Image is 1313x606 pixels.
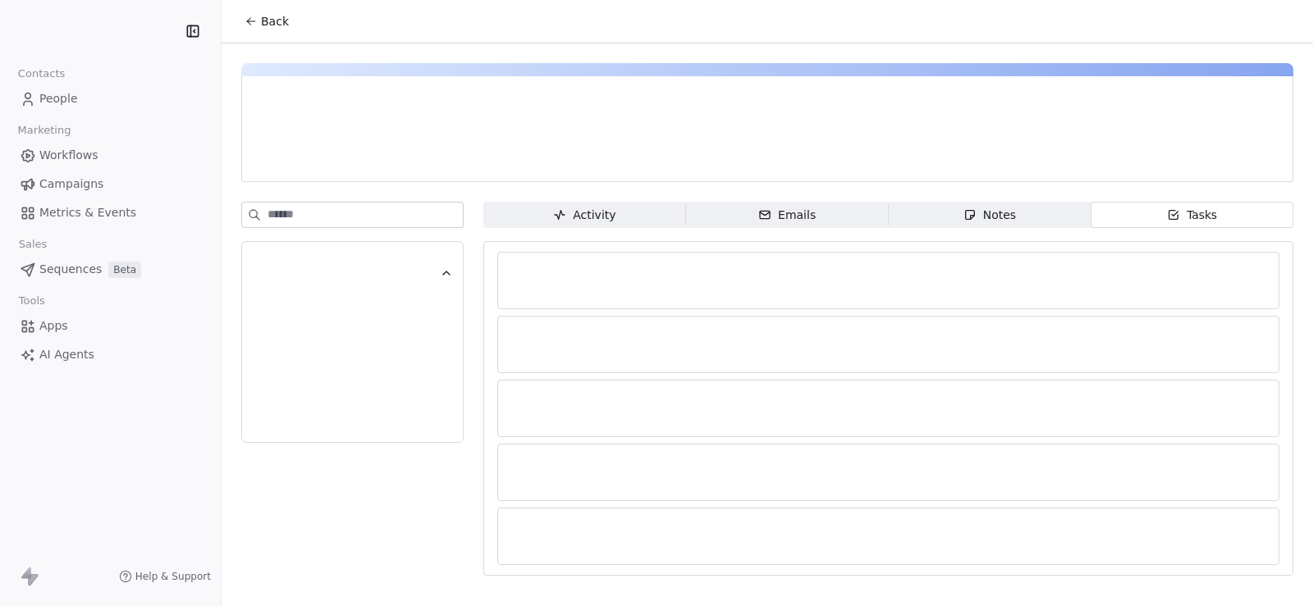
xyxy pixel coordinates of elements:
[39,147,98,164] span: Workflows
[13,85,208,112] a: People
[11,289,52,313] span: Tools
[553,207,615,224] div: Activity
[39,204,136,221] span: Metrics & Events
[11,232,54,257] span: Sales
[39,261,102,278] span: Sequences
[758,207,816,224] div: Emails
[13,199,208,226] a: Metrics & Events
[13,142,208,169] a: Workflows
[261,13,289,30] span: Back
[13,341,208,368] a: AI Agents
[119,570,211,583] a: Help & Support
[963,207,1016,224] div: Notes
[13,256,208,283] a: SequencesBeta
[11,118,78,143] span: Marketing
[108,262,141,278] span: Beta
[11,62,72,86] span: Contacts
[235,7,299,36] button: Back
[39,346,94,363] span: AI Agents
[13,312,208,339] a: Apps
[135,570,211,583] span: Help & Support
[39,175,103,193] span: Campaigns
[39,90,78,107] span: People
[13,171,208,198] a: Campaigns
[39,317,68,335] span: Apps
